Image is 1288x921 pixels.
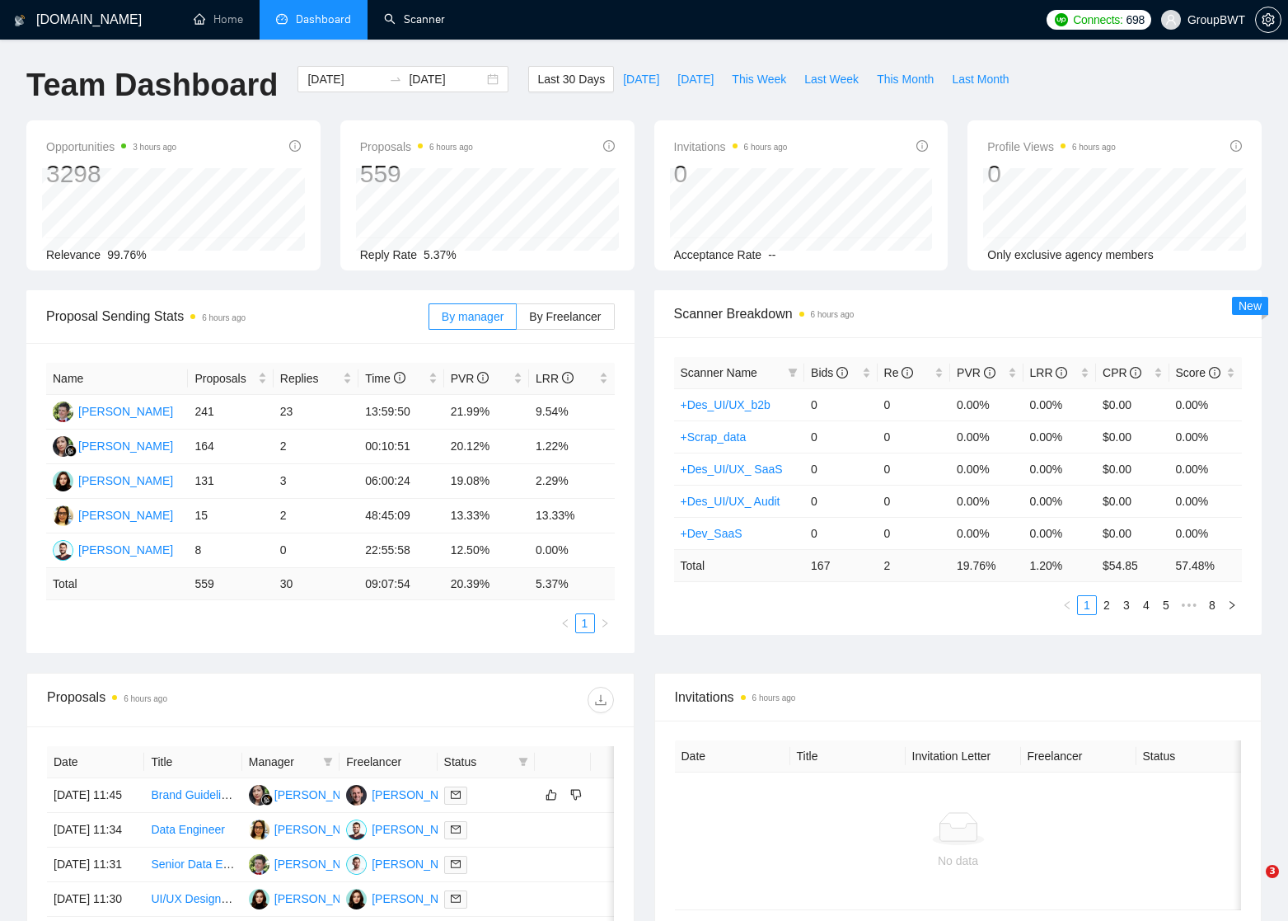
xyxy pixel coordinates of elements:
th: Manager [242,746,340,778]
td: [DATE] 11:31 [47,848,144,882]
td: 0 [274,533,358,568]
td: 5.37 % [529,568,614,600]
time: 6 hours ago [752,693,796,702]
td: Brand Guidelines Development for Flexible Workspace in London [144,778,241,813]
span: Last Month [952,70,1009,88]
span: info-circle [1230,140,1242,152]
td: 0.00% [950,388,1023,421]
span: info-circle [916,140,928,152]
time: 6 hours ago [811,310,855,319]
div: [PERSON_NAME] [372,820,466,839]
img: SN [53,436,73,457]
img: SK [249,889,269,909]
span: info-circle [1130,367,1141,378]
span: [DATE] [623,70,659,88]
span: info-circle [289,140,301,152]
span: right [597,858,622,870]
span: left [1062,600,1072,610]
td: Data Engineer [144,813,241,848]
td: 0.00% [1169,453,1243,485]
span: user [1165,14,1177,26]
td: 0 [804,517,877,549]
span: right [1227,600,1237,610]
button: left [1057,595,1077,615]
td: $0.00 [1096,453,1169,485]
a: +Dev_SaaS [681,527,742,540]
div: No data [688,852,1229,870]
td: 1.22% [529,430,614,464]
a: OL[PERSON_NAME] [249,822,369,835]
td: 0 [878,485,950,517]
span: -- [768,248,775,261]
li: Next 5 Pages [1176,595,1202,615]
td: 9.54% [529,395,614,430]
td: 3 [274,464,358,499]
span: [DATE] [677,70,714,88]
span: This Week [732,70,786,88]
img: AS [249,854,269,875]
time: 3 hours ago [133,143,176,152]
td: $0.00 [1096,388,1169,421]
a: 8 [1203,596,1221,614]
li: 5 [1156,595,1176,615]
span: info-circle [562,372,574,383]
th: Freelancer [1021,740,1136,773]
a: 4 [1137,596,1155,614]
span: Opportunities [46,137,176,157]
a: UI/UX Designer Needed for User-Friendly Platform Design [151,892,449,905]
span: Status [444,753,512,771]
td: 12.50% [444,533,529,568]
img: gigradar-bm.png [261,794,273,806]
div: Proposals [47,687,330,713]
span: Bids [811,366,848,379]
span: info-circle [984,367,995,378]
span: filter [785,360,801,385]
span: filter [518,757,528,767]
div: [PERSON_NAME] [78,506,173,524]
span: download [588,693,613,707]
li: Previous Page [1057,595,1077,615]
td: 0.00% [1023,517,1096,549]
button: Last 30 Days [528,66,614,92]
td: 0 [804,388,877,421]
span: Time [365,372,405,385]
td: 2 [274,430,358,464]
time: 6 hours ago [202,313,246,322]
span: like [546,788,557,801]
td: 1.20 % [1023,549,1096,581]
button: Last Week [795,66,868,92]
span: info-circle [836,367,848,378]
td: UI/UX Designer Needed for User-Friendly Platform Design [144,882,241,917]
td: 0 [878,421,950,453]
span: By manager [442,310,503,323]
time: 6 hours ago [1072,143,1116,152]
span: Connects: [1073,11,1122,29]
span: setting [1256,13,1281,26]
span: PVR [957,366,995,379]
td: 0.00% [950,421,1023,453]
span: right [597,893,622,905]
a: OL[PERSON_NAME] [53,508,173,521]
span: LRR [536,372,574,385]
a: 5 [1157,596,1175,614]
span: info-circle [477,372,489,383]
a: 2 [1098,596,1116,614]
a: OB[PERSON_NAME] [53,543,173,556]
button: Last Month [943,66,1018,92]
a: +Scrap_data [681,430,747,444]
td: 0.00% [950,453,1023,485]
th: Replies [274,363,358,395]
li: 4 [1136,595,1156,615]
td: 23 [274,395,358,430]
img: OL [249,820,269,840]
span: Re [884,366,914,379]
span: Proposals [360,137,473,157]
a: searchScanner [384,12,445,26]
input: End date [409,70,484,88]
span: 698 [1126,11,1145,29]
a: SK[PERSON_NAME] [249,891,369,905]
a: SK[PERSON_NAME] [53,473,173,486]
button: left [555,613,575,633]
span: CPR [1103,366,1141,379]
li: Next Page [1222,595,1242,615]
